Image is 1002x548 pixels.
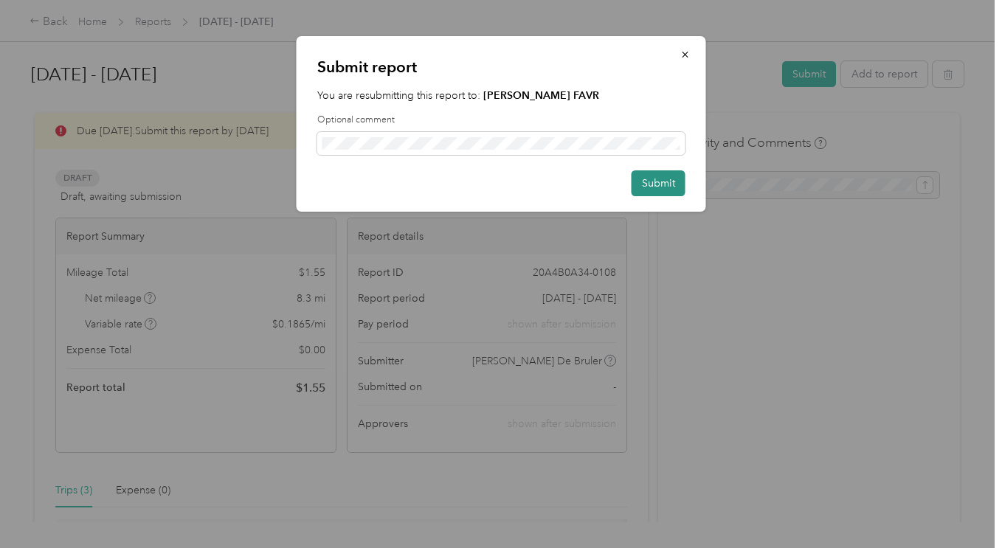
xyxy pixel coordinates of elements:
[632,170,685,196] button: Submit
[483,89,599,102] strong: [PERSON_NAME] FAVR
[317,57,685,77] p: Submit report
[919,465,1002,548] iframe: Everlance-gr Chat Button Frame
[317,114,685,127] label: Optional comment
[317,88,685,103] p: You are resubmitting this report to:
